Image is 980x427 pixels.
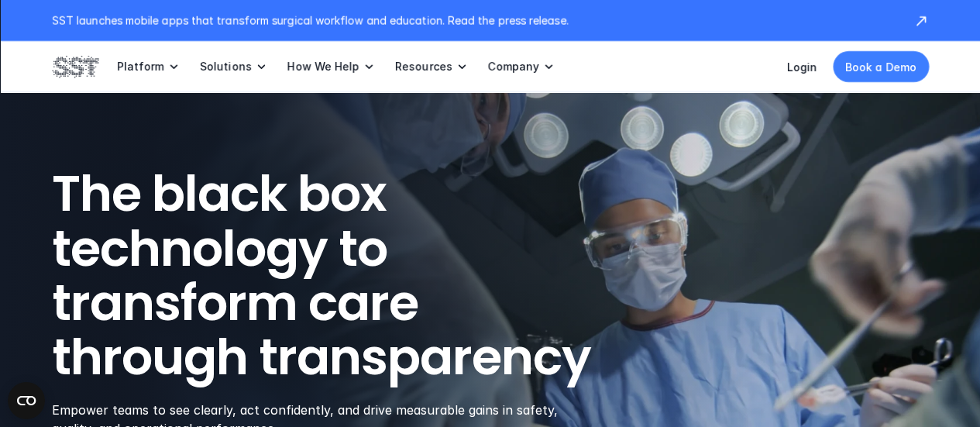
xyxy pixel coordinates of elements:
[117,60,164,74] p: Platform
[52,53,98,80] img: SST logo
[117,41,181,92] a: Platform
[8,382,45,419] button: Open CMP widget
[488,60,539,74] p: Company
[395,60,452,74] p: Resources
[787,60,817,74] a: Login
[287,60,359,74] p: How We Help
[52,12,898,29] p: SST launches mobile apps that transform surgical workflow and education. Read the press release.
[52,167,665,385] h1: The black box technology to transform care through transparency
[845,59,916,75] p: Book a Demo
[200,60,252,74] p: Solutions
[833,51,929,82] a: Book a Demo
